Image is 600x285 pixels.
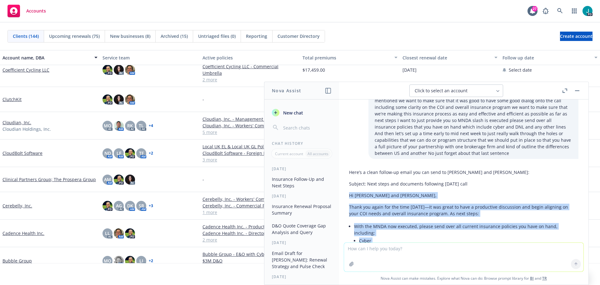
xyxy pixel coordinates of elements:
a: CloudBolt Software [2,150,42,156]
a: Coefficient Cycling LLC - Commercial Umbrella [202,63,297,76]
a: Cadence Health Inc. [2,230,44,237]
button: Click to select an account [409,84,503,97]
a: Cerebelly, Inc. - Workers' Compensation [202,196,297,202]
a: Cerebelly, Inc. - Commercial Property [202,202,297,209]
span: Clients (144) [13,33,39,39]
span: AM [104,176,111,183]
p: Here’s a clean follow‑up email you can send to [PERSON_NAME] and [PERSON_NAME]: [349,169,578,176]
button: Follow up date [500,50,600,65]
a: Cadence Health Inc. - Directors and Officers [202,230,297,237]
span: Accounts [26,8,46,13]
img: photo [114,94,124,104]
h1: Nova Assist [272,87,301,94]
a: Report a Bug [539,5,552,17]
button: D&O Quote Coverage Gap Analysis and Query [269,221,334,237]
span: $17,459.00 [302,67,325,73]
img: photo [102,94,112,104]
span: LL [105,230,110,237]
p: All accounts [307,151,328,156]
a: CloudBolt Software - Foreign Package [202,150,297,156]
div: Account name, DBA [2,54,91,61]
div: Total premiums [302,54,391,61]
span: MQ [104,122,111,129]
div: [DATE] [264,166,339,171]
span: Click to select an account [415,88,467,94]
span: AG [116,202,122,209]
div: [DATE] [264,240,339,245]
img: photo [102,201,112,211]
button: Active policies [200,50,300,65]
a: Cadence Health Inc. - Product Liability [202,223,297,230]
span: RK [127,122,133,129]
span: Untriaged files (0) [198,33,236,39]
img: photo [114,65,124,75]
img: photo [125,65,135,75]
p: Hey [PERSON_NAME] that and [PERSON_NAME] thanks for the call earlier [DATE] as mentioned we want ... [375,91,572,156]
a: Clinical Partners Group; The Prospera Group [2,176,96,183]
a: 5 more [202,129,297,135]
button: Service team [100,50,200,65]
img: photo [114,175,124,185]
span: LF [117,150,121,156]
li: Cyber [359,236,578,245]
a: $3M D&O [202,257,297,264]
a: Create account [560,32,592,41]
p: Current account [275,151,303,156]
span: Nova Assist can make mistakes. Explore what Nova can do: Browse prompt library for and [342,272,586,285]
img: photo [114,121,124,131]
img: photo [102,65,112,75]
a: BI [530,276,534,281]
a: Coefficient Cycling LLC [2,67,49,73]
div: Follow up date [502,54,591,61]
a: Cerebelly, Inc. [2,202,32,209]
span: [DATE] [402,67,417,73]
p: Hi [PERSON_NAME] and [PERSON_NAME], [349,192,578,199]
span: Upcoming renewals (75) [49,33,100,39]
span: SR [139,202,144,209]
img: photo [114,228,124,238]
div: Service team [102,54,197,61]
div: Active policies [202,54,297,61]
span: DK [127,202,133,209]
span: New chat [282,109,303,116]
a: Bubble Group - E&O with Cyber [202,251,297,257]
a: Cloudian, Inc. [2,119,31,126]
p: Subject: Next steps and documents following [DATE] call [349,181,578,187]
span: - [202,96,204,103]
div: 27 [532,6,537,12]
img: photo [125,148,135,158]
a: 2 more [202,237,297,243]
div: Closest renewal date [402,54,491,61]
button: Insurance Follow-Up and Next Steps [269,174,334,191]
div: [DATE] [264,193,339,199]
input: Search chats [282,123,332,132]
a: 3 more [202,156,297,163]
a: Cloudian, Inc. - Workers' Compensation [202,122,297,129]
a: Bubble Group [2,257,32,264]
a: + 2 [149,151,153,155]
p: Thank you again for the time [DATE]—it was great to have a productive discussion and begin aligni... [349,204,578,217]
a: 1 more [202,209,297,216]
span: Cloudian Holdings, Inc. [2,126,51,132]
a: ClutchKit [2,96,22,103]
button: New chat [269,107,334,118]
a: TR [542,276,547,281]
span: Customer Directory [277,33,320,39]
span: TF [139,150,144,156]
button: Insurance Renewal Proposal Summary [269,201,334,218]
button: Total premiums [300,50,400,65]
span: TL [139,122,144,129]
img: photo [114,256,124,266]
span: ND [104,150,111,156]
li: With the MNDA now executed, please send over all current insurance policies you have on hand, inc... [354,222,578,265]
button: Email Draft for [PERSON_NAME]: Renewal Strategy and Pulse Check [269,248,334,272]
a: Search [554,5,566,17]
a: Cloudian, Inc. - Management Liability [202,116,297,122]
a: Switch app [568,5,581,17]
a: 2 more [202,76,297,83]
span: MQ [104,257,111,264]
a: + 4 [149,124,153,128]
img: photo [125,256,135,266]
span: Archived (15) [161,33,188,39]
img: photo [125,94,135,104]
